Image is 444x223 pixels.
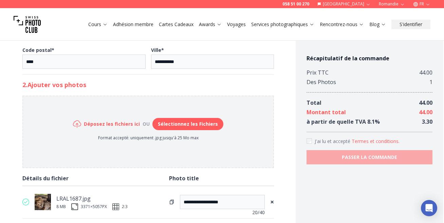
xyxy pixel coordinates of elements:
[369,21,386,28] a: Blog
[421,200,437,216] div: Open Intercom Messenger
[71,203,78,210] img: size
[391,20,430,29] button: S'identifier
[110,20,156,29] button: Adhésion membre
[56,194,128,203] div: LRAL1687.jpg
[14,11,41,38] img: Swiss photo club
[73,135,223,141] p: Format accepté: uniquement .jpg jusqu'à 25 Mo max
[307,117,380,126] div: à partir de quelle TVA 8.1 %
[419,99,432,106] span: 44.00
[86,20,110,29] button: Cours
[429,77,432,87] div: 1
[307,54,432,62] h4: Récapitulatif de la commande
[307,138,312,144] input: Accept terms
[419,68,432,77] div: 44.00
[112,203,119,210] img: ratio
[419,108,432,116] span: 44.00
[140,121,152,127] div: ou
[35,194,51,210] img: thumb
[152,118,223,130] button: Sélectionnez les Fichiers
[88,21,108,28] a: Cours
[248,20,317,29] button: Services photographiques
[151,47,164,53] b: Ville *
[307,98,321,107] div: Total
[252,209,265,216] span: 20 /40
[84,121,140,127] h6: Déposez les fichiers ici
[317,20,367,29] button: Rencontrez-nous
[22,174,169,183] div: Détails du fichier
[307,107,346,117] div: Montant total
[22,199,29,205] img: valid
[196,20,224,29] button: Awards
[81,204,107,209] div: 3371 × 5057 PX
[251,21,314,28] a: Services photographiques
[199,21,222,28] a: Awards
[367,20,389,29] button: Blog
[282,1,309,7] a: 058 51 00 270
[22,55,146,69] input: Code postal*
[156,20,196,29] button: Cartes Cadeaux
[113,21,153,28] a: Adhésion membre
[307,68,329,77] div: Prix TTC
[159,21,193,28] a: Cartes Cadeaux
[22,47,54,53] b: Code postal *
[224,20,248,29] button: Voyages
[56,204,66,209] div: 8 MB
[22,80,274,89] h2: 2. Ajouter vos photos
[169,174,274,183] div: Photo title
[352,138,400,145] button: Accept termsJ'ai lu et accepté
[422,118,432,125] span: 3.30
[270,197,274,207] span: ×
[151,55,274,69] input: Ville*
[315,138,352,144] span: J'ai lu et accepté
[342,154,397,161] b: PASSER LA COMMANDE
[320,21,364,28] a: Rencontrez-nous
[227,21,246,28] a: Voyages
[307,150,432,164] button: PASSER LA COMMANDE
[307,77,336,87] div: Des Photos
[122,204,128,209] span: 2:3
